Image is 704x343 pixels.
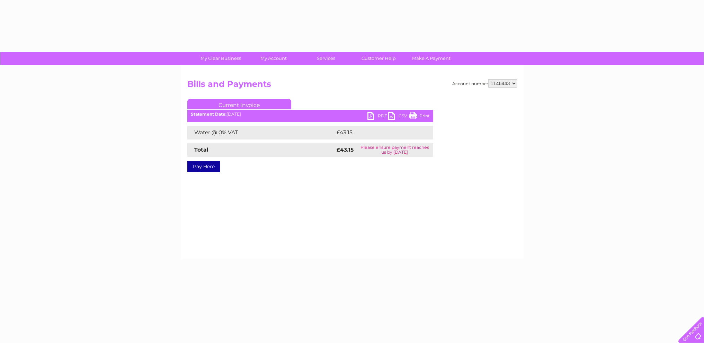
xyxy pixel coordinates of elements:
[337,146,354,153] strong: £43.15
[194,146,208,153] strong: Total
[187,79,517,92] h2: Bills and Payments
[297,52,355,65] a: Services
[356,143,433,157] td: Please ensure payment reaches us by [DATE]
[187,161,220,172] a: Pay Here
[245,52,302,65] a: My Account
[409,112,430,122] a: Print
[350,52,407,65] a: Customer Help
[367,112,388,122] a: PDF
[187,99,291,109] a: Current Invoice
[452,79,517,88] div: Account number
[403,52,460,65] a: Make A Payment
[187,126,335,139] td: Water @ 0% VAT
[192,52,249,65] a: My Clear Business
[388,112,409,122] a: CSV
[187,112,433,117] div: [DATE]
[335,126,418,139] td: £43.15
[191,111,226,117] b: Statement Date:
